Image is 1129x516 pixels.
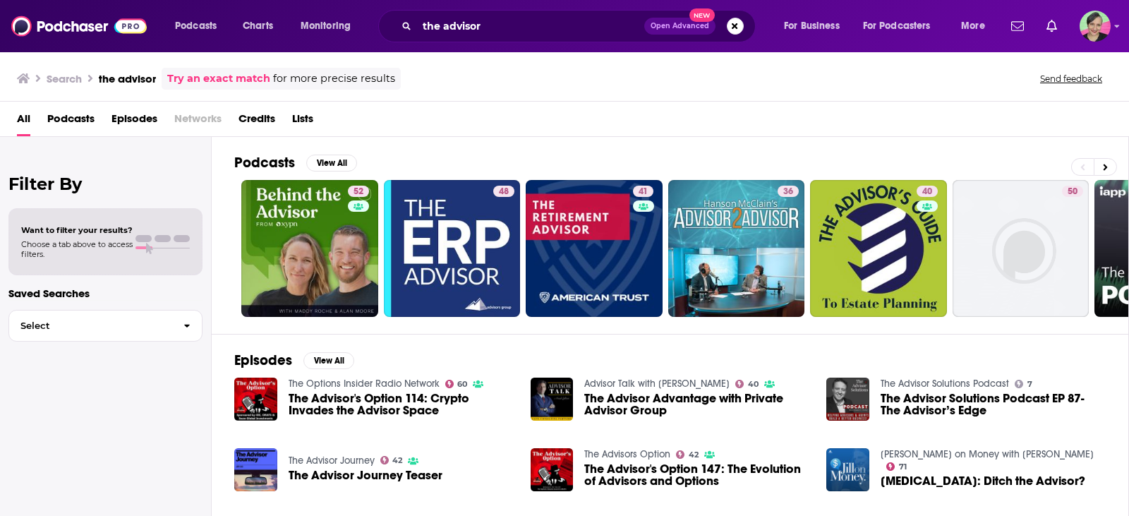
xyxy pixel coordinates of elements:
[175,16,217,36] span: Podcasts
[1041,14,1063,38] a: Show notifications dropdown
[826,448,869,491] img: Coronavirus: Ditch the Advisor?
[239,107,275,136] span: Credits
[234,448,277,491] img: The Advisor Journey Teaser
[899,464,907,470] span: 71
[8,287,203,300] p: Saved Searches
[584,392,809,416] a: The Advisor Advantage with Private Advisor Group
[47,107,95,136] a: Podcasts
[810,180,947,317] a: 40
[826,378,869,421] img: The Advisor Solutions Podcast EP 87- The Advisor’s Edge
[584,378,730,390] a: Advisor Talk with Frank LaRosa
[783,185,793,199] span: 36
[17,107,30,136] a: All
[881,475,1085,487] a: Coronavirus: Ditch the Advisor?
[392,457,402,464] span: 42
[273,71,395,87] span: for more precise results
[291,15,369,37] button: open menu
[1080,11,1111,42] img: User Profile
[881,448,1094,460] a: Jill on Money with Jill Schlesinger
[417,15,644,37] input: Search podcasts, credits, & more...
[881,392,1106,416] a: The Advisor Solutions Podcast EP 87- The Advisor’s Edge
[499,185,509,199] span: 48
[380,456,403,464] a: 42
[167,71,270,87] a: Try an exact match
[863,16,931,36] span: For Podcasters
[21,225,133,235] span: Want to filter your results?
[8,174,203,194] h2: Filter By
[348,186,369,197] a: 52
[111,107,157,136] a: Episodes
[21,239,133,259] span: Choose a tab above to access filters.
[633,186,653,197] a: 41
[1027,381,1032,388] span: 7
[445,380,468,388] a: 60
[392,10,769,42] div: Search podcasts, credits, & more...
[301,16,351,36] span: Monitoring
[526,180,663,317] a: 41
[651,23,709,30] span: Open Advanced
[584,463,809,487] a: The Advisor's Option 147: The Evolution of Advisors and Options
[735,380,759,388] a: 40
[1006,14,1030,38] a: Show notifications dropdown
[243,16,273,36] span: Charts
[234,352,292,369] h2: Episodes
[774,15,857,37] button: open menu
[1015,380,1032,388] a: 7
[531,378,574,421] img: The Advisor Advantage with Private Advisor Group
[748,381,759,388] span: 40
[174,107,222,136] span: Networks
[961,16,985,36] span: More
[917,186,938,197] a: 40
[584,448,670,460] a: The Advisors Option
[99,72,156,85] h3: the advisor
[289,392,514,416] a: The Advisor's Option 114: Crypto Invades the Advisor Space
[676,450,699,459] a: 42
[47,72,82,85] h3: Search
[531,448,574,491] img: The Advisor's Option 147: The Evolution of Advisors and Options
[354,185,363,199] span: 52
[668,180,805,317] a: 36
[886,462,907,471] a: 71
[778,186,799,197] a: 36
[881,475,1085,487] span: [MEDICAL_DATA]: Ditch the Advisor?
[234,154,295,172] h2: Podcasts
[289,455,375,467] a: The Advisor Journey
[289,378,440,390] a: The Options Insider Radio Network
[234,15,282,37] a: Charts
[1080,11,1111,42] span: Logged in as LizDVictoryBelt
[689,452,699,458] span: 42
[922,185,932,199] span: 40
[9,321,172,330] span: Select
[951,15,1003,37] button: open menu
[784,16,840,36] span: For Business
[854,15,951,37] button: open menu
[234,352,354,369] a: EpisodesView All
[1062,186,1083,197] a: 50
[234,378,277,421] img: The Advisor's Option 114: Crypto Invades the Advisor Space
[881,378,1009,390] a: The Advisor Solutions Podcast
[1068,185,1077,199] span: 50
[303,352,354,369] button: View All
[953,180,1089,317] a: 50
[241,180,378,317] a: 52
[384,180,521,317] a: 48
[306,155,357,172] button: View All
[493,186,514,197] a: 48
[689,8,715,22] span: New
[457,381,467,388] span: 60
[292,107,313,136] a: Lists
[1036,73,1106,85] button: Send feedback
[289,469,442,481] a: The Advisor Journey Teaser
